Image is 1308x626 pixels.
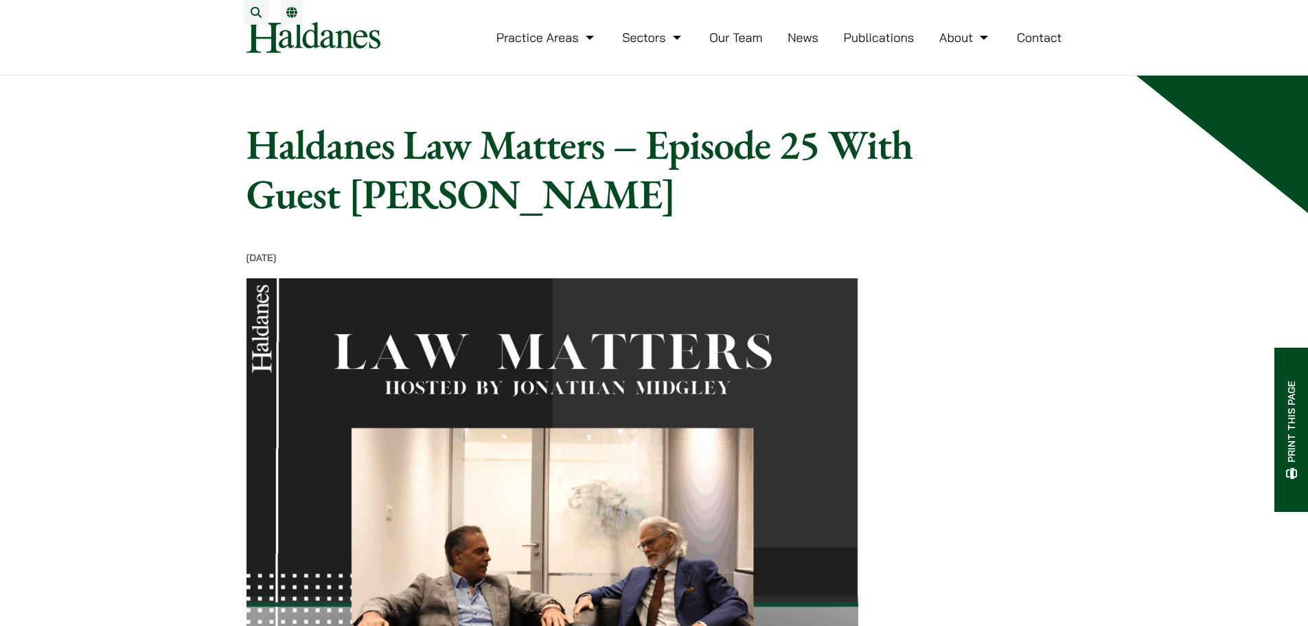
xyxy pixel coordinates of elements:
a: Publications [844,30,915,45]
time: [DATE] [246,251,277,264]
img: Logo of Haldanes [246,22,380,53]
a: About [939,30,991,45]
a: Contact [1017,30,1062,45]
h1: Haldanes Law Matters – Episode 25 With Guest [PERSON_NAME] [246,120,959,219]
a: Switch to EN [286,7,297,18]
a: Sectors [622,30,684,45]
a: Our Team [709,30,762,45]
a: News [788,30,818,45]
a: Practice Areas [496,30,597,45]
